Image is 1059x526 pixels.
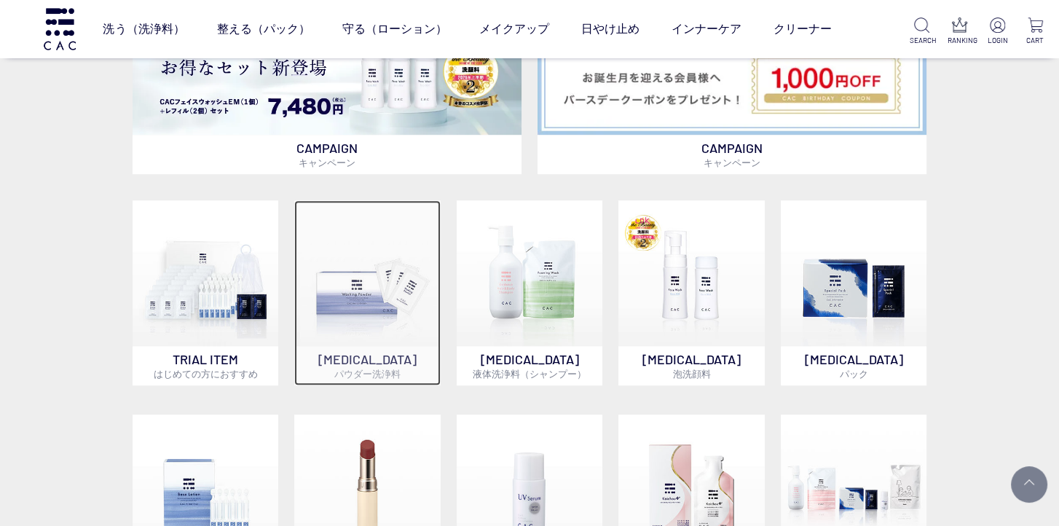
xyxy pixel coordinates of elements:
[781,200,927,386] a: [MEDICAL_DATA]パック
[985,35,1009,46] p: LOGIN
[618,346,765,385] p: [MEDICAL_DATA]
[910,35,934,46] p: SEARCH
[457,346,603,385] p: [MEDICAL_DATA]
[154,368,258,380] span: はじめての方におすすめ
[42,8,78,50] img: logo
[334,368,401,380] span: パウダー洗浄料
[985,17,1009,46] a: LOGIN
[580,9,639,50] a: 日やけ止め
[781,346,927,385] p: [MEDICAL_DATA]
[538,135,926,174] p: CAMPAIGN
[948,17,972,46] a: RANKING
[1023,17,1047,46] a: CART
[618,200,765,347] img: 泡洗顔料
[342,9,446,50] a: 守る（ローション）
[216,9,310,50] a: 整える（パック）
[294,200,441,386] a: [MEDICAL_DATA]パウダー洗浄料
[133,3,521,174] a: フェイスウォッシュ＋レフィル2個セット フェイスウォッシュ＋レフィル2個セット CAMPAIGNキャンペーン
[1023,35,1047,46] p: CART
[538,3,926,174] a: バースデークーポン バースデークーポン CAMPAIGNキャンペーン
[910,17,934,46] a: SEARCH
[948,35,972,46] p: RANKING
[133,135,521,174] p: CAMPAIGN
[133,200,279,347] img: トライアルセット
[473,368,586,380] span: 液体洗浄料（シャンプー）
[773,9,831,50] a: クリーナー
[671,9,741,50] a: インナーケア
[299,157,355,168] span: キャンペーン
[103,9,184,50] a: 洗う（洗浄料）
[618,200,765,386] a: 泡洗顔料 [MEDICAL_DATA]泡洗顔料
[457,200,603,386] a: [MEDICAL_DATA]液体洗浄料（シャンプー）
[672,368,710,380] span: 泡洗顔料
[479,9,548,50] a: メイクアップ
[839,368,867,380] span: パック
[294,346,441,385] p: [MEDICAL_DATA]
[133,200,279,386] a: トライアルセット TRIAL ITEMはじめての方におすすめ
[133,346,279,385] p: TRIAL ITEM
[704,157,760,168] span: キャンペーン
